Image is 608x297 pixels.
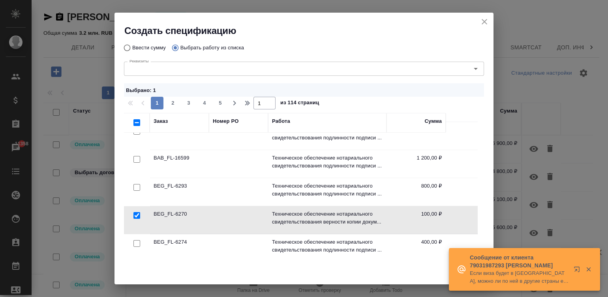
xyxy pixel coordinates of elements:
p: Выбрать работу из списка [180,44,244,52]
span: 3 [182,99,195,107]
td: BEG_FL-6270 [150,206,209,234]
button: 4 [198,97,211,109]
button: Закрыть [580,266,597,273]
p: Техническое обеспечение нотариального свидетельствования подлинности подписи ... [272,154,383,170]
h2: Создать спецификацию [124,24,494,37]
div: Сумма [425,117,442,125]
span: Выбрано : 1 [126,87,156,93]
button: Open [470,63,481,74]
button: 2 [167,97,179,109]
span: из 114 страниц [280,98,319,109]
button: close [479,16,490,28]
div: Работа [272,117,290,125]
div: Номер PO [213,117,238,125]
td: BAB_FL-16599 [150,150,209,178]
p: Техническое обеспечение нотариального свидетельствования подлинности подписи ... [272,126,383,142]
td: BEG_FL-6293 [150,178,209,206]
div: Заказ [154,117,168,125]
td: BAB_FL-16608 [150,122,209,150]
p: Сообщение от клиента 79031987293 [PERSON_NAME] [470,254,569,269]
button: 3 [182,97,195,109]
button: 5 [214,97,227,109]
span: 5 [214,99,227,107]
p: Техническое обеспечение нотариального свидетельствования подлинности подписи ... [272,238,383,254]
span: 4 [198,99,211,107]
p: Техническое обеспечение нотариального свидетельствования верности копии докум... [272,210,383,226]
p: Ввести сумму [132,44,166,52]
button: Открыть в новой вкладке [569,261,588,280]
p: 100,00 ₽ [390,210,442,218]
p: 400,00 ₽ [390,238,442,246]
p: Если виза будет в [GEOGRAPHIC_DATA], можно ли по ней в другие страны ехать. [470,269,569,285]
p: 1 200,00 ₽ [390,154,442,162]
p: Техническое обеспечение нотариального свидетельствования подлинности подписи ... [272,182,383,198]
p: 800,00 ₽ [390,182,442,190]
span: 2 [167,99,179,107]
td: BEG_FL-6274 [150,234,209,262]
